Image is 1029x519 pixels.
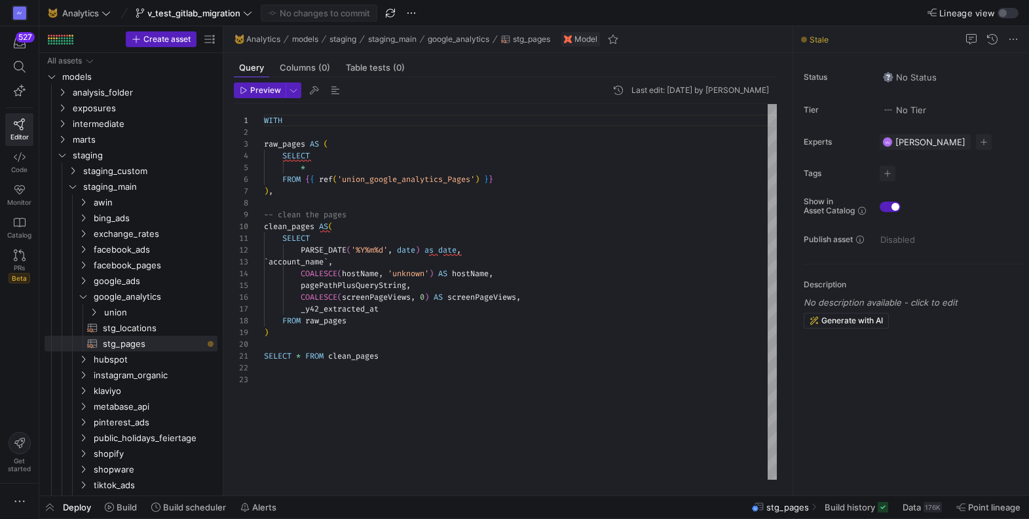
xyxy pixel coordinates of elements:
[301,292,337,302] span: COALESCE
[420,292,424,302] span: 0
[63,502,91,512] span: Deploy
[804,297,1024,308] p: No description available - click to edit
[234,374,248,385] div: 23
[94,368,215,383] span: instagram_organic
[48,9,57,18] span: 🐱
[234,126,248,138] div: 2
[234,279,248,291] div: 15
[393,63,405,72] span: (0)
[163,502,226,512] span: Build scheduler
[252,502,276,512] span: Alerts
[45,320,217,336] a: stg_locations​​​​​​​​​​
[94,258,215,273] span: facebook_pages
[289,31,322,47] button: models
[264,221,314,232] span: clean_pages
[234,35,244,44] span: 🐱
[882,137,893,147] div: VU
[804,197,855,215] span: Show in Asset Catalog
[45,116,217,132] div: Press SPACE to select this row.
[264,209,346,220] span: -- clean the pages
[388,268,429,279] span: 'unknown'
[301,268,337,279] span: COALESCE
[250,86,281,95] span: Preview
[73,148,215,163] span: staging
[269,186,273,196] span: ,
[234,268,248,279] div: 14
[351,245,388,255] span: '%Y%m%d'
[234,197,248,209] div: 8
[73,132,215,147] span: marts
[45,226,217,242] div: Press SPACE to select this row.
[45,351,217,367] div: Press SPACE to select this row.
[328,221,333,232] span: (
[5,31,33,55] button: 527
[379,268,383,279] span: ,
[264,115,282,126] span: WITH
[406,280,411,291] span: ,
[8,457,31,473] span: Get started
[305,174,310,185] span: {
[234,115,248,126] div: 1
[94,415,215,430] span: pinterest_ads
[388,245,392,255] span: ,
[438,245,457,255] span: date
[9,273,30,283] span: Beta
[45,69,217,84] div: Press SPACE to select this row.
[45,289,217,304] div: Press SPACE to select this row.
[282,151,310,161] span: SELECT
[11,166,28,173] span: Code
[337,292,342,302] span: (
[45,399,217,414] div: Press SPACE to select this row.
[282,315,301,326] span: FROM
[234,496,282,518] button: Alerts
[280,63,330,72] span: Columns
[45,210,217,226] div: Press SPACE to select this row.
[45,461,217,477] div: Press SPACE to select this row.
[5,244,33,289] a: PRsBeta
[45,383,217,399] div: Press SPACE to select this row.
[424,31,493,47] button: google_analytics
[397,245,415,255] span: date
[438,268,447,279] span: AS
[324,139,328,149] span: (
[94,242,215,257] span: facebook_ads
[434,292,443,302] span: AS
[234,162,248,173] div: 5
[234,185,248,197] div: 7
[47,56,82,65] div: All assets
[94,446,215,461] span: shopify
[305,351,324,361] span: FROM
[10,133,29,141] span: Editor
[968,502,1020,512] span: Point lineage
[880,101,929,118] button: No tierNo Tier
[282,233,310,243] span: SELECT
[45,53,217,69] div: Press SPACE to select this row.
[319,221,328,232] span: AS
[99,496,143,518] button: Build
[45,132,217,147] div: Press SPACE to select this row.
[310,139,319,149] span: AS
[825,502,875,512] span: Build history
[365,31,420,47] button: staging_main
[498,31,553,47] button: stg_pages
[574,35,597,44] span: Model
[424,245,434,255] span: as
[804,73,869,82] span: Status
[45,477,217,493] div: Press SPACE to select this row.
[821,316,883,325] span: Generate with AI
[234,173,248,185] div: 6
[924,502,942,512] div: 176K
[234,256,248,268] div: 13
[234,303,248,315] div: 17
[804,313,889,329] button: Generate with AI
[45,304,217,320] div: Press SPACE to select this row.
[83,179,215,194] span: staging_main
[631,86,769,95] div: Last edit: [DATE] by [PERSON_NAME]
[143,35,191,44] span: Create asset
[329,35,356,44] span: staging
[147,8,240,18] span: v_test_gitlab_migration
[94,384,215,399] span: klaviyo
[234,209,248,221] div: 9
[810,35,829,45] span: Stale
[424,292,429,302] span: )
